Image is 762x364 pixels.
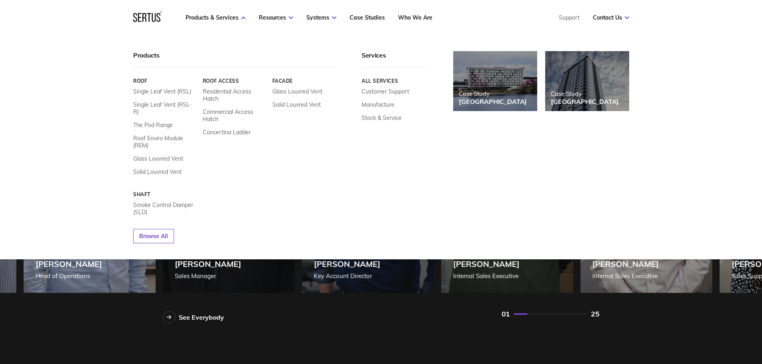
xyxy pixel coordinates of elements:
[459,90,527,97] div: Case Study
[362,101,394,108] a: Manufacture
[593,14,629,21] a: Contact Us
[459,97,527,105] div: [GEOGRAPHIC_DATA]
[551,97,619,105] div: [GEOGRAPHIC_DATA]
[453,51,537,111] a: Case Study[GEOGRAPHIC_DATA]
[272,88,322,95] a: Glass Louvred Vent
[502,309,510,318] div: 01
[133,191,197,197] a: Shaft
[306,14,336,21] a: Systems
[592,271,659,281] div: Internal Sales Executive
[133,168,182,175] a: Solid Louvred Vent
[362,78,429,84] a: All services
[133,51,336,68] div: Products
[133,88,191,95] a: Single Leaf Vent (RSL)
[453,259,520,269] div: [PERSON_NAME]
[186,14,246,21] a: Products & Services
[592,259,659,269] div: [PERSON_NAME]
[175,271,241,281] div: Sales Manager
[272,101,320,108] a: Solid Louvred Vent
[559,14,580,21] a: Support
[163,311,224,324] a: See Everybody
[722,326,762,364] iframe: Chat Widget
[133,78,197,84] a: Roof
[314,259,380,269] div: [PERSON_NAME]
[133,135,197,149] a: Roof Enviro Module (REM)
[202,129,250,136] a: Concertina Ladder
[591,309,599,318] div: 25
[272,78,336,84] a: Facade
[545,51,629,111] a: Case Study[GEOGRAPHIC_DATA]
[453,271,520,281] div: Internal Sales Executive
[398,14,432,21] a: Who We Are
[314,271,380,281] div: Key Account Director
[362,88,409,95] a: Customer Support
[36,259,102,269] div: [PERSON_NAME]
[179,313,224,321] div: See Everybody
[202,78,266,84] a: Roof Access
[259,14,293,21] a: Resources
[175,259,241,269] div: [PERSON_NAME]
[350,14,385,21] a: Case Studies
[202,88,266,102] a: Residential Access Hatch
[551,90,619,97] div: Case Study
[133,201,197,216] a: Smoke Control Damper (SLD)
[362,51,429,68] div: Services
[202,108,266,123] a: Commercial Access Hatch
[133,101,197,115] a: Single Leaf Vent (RSL-R)
[133,229,174,243] a: Browse All
[133,155,183,162] a: Glass Louvred Vent
[36,271,102,281] div: Head of Operations
[133,121,173,129] a: The Pod Range
[362,114,402,121] a: Stock & Service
